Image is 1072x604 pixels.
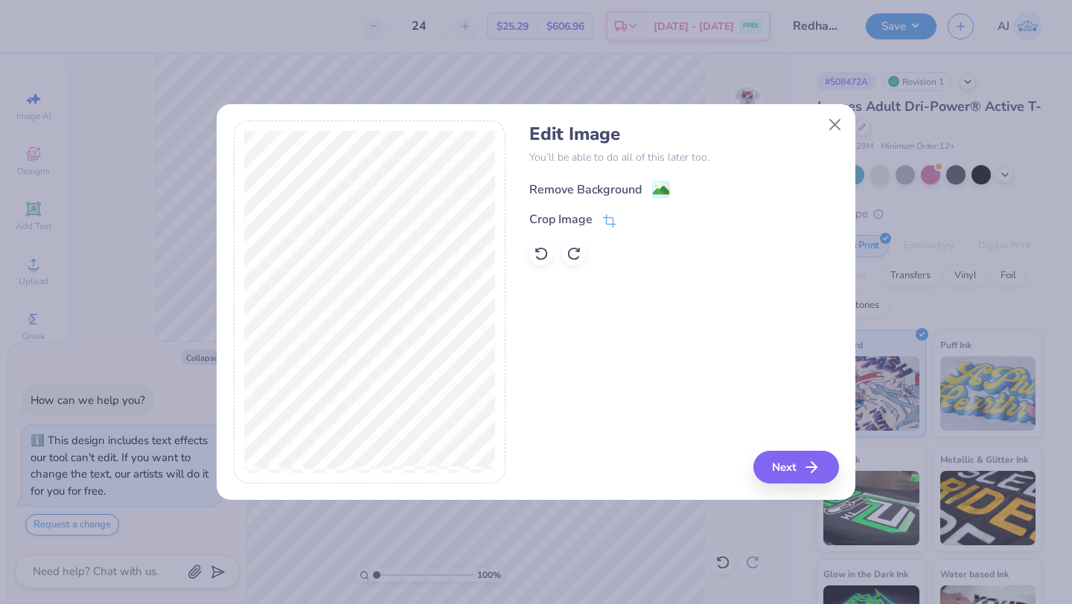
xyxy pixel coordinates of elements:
[529,211,593,228] div: Crop Image
[529,181,642,199] div: Remove Background
[529,150,838,165] p: You’ll be able to do all of this later too.
[529,123,838,145] h4: Edit Image
[821,110,849,138] button: Close
[753,451,839,483] button: Next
